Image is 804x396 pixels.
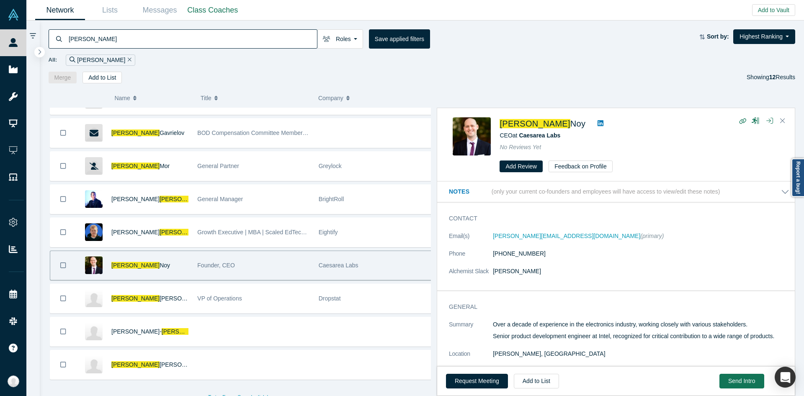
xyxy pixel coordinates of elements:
span: Results [769,74,795,80]
dt: Location [449,349,493,367]
div: [PERSON_NAME] [66,54,135,66]
span: BOD Compensation Committee Member @ TSMC [197,129,328,136]
span: [PERSON_NAME] [160,196,208,202]
span: [PERSON_NAME] [160,295,208,302]
button: Company [318,89,427,107]
button: Bookmark [50,317,76,346]
span: VP of Operations [197,295,242,302]
span: Founder, CEO [197,262,235,269]
span: Name [114,89,130,107]
a: [PHONE_NUMBER] [493,250,546,257]
a: Report a bug! [791,158,804,197]
button: Notes (only your current co-founders and employees will have access to view/edit these notes) [449,187,789,196]
img: Anna Sanchez's Account [8,375,19,387]
button: Name [114,89,192,107]
span: Caesarea Labs [319,262,358,269]
span: CEO at [500,132,560,139]
button: Close [776,114,789,128]
a: Network [35,0,85,20]
span: All: [49,56,57,64]
button: Request Meeting [446,374,508,388]
span: [PERSON_NAME] [111,295,160,302]
p: Over a decade of experience in the electronics industry, working closely with various stakeholders. [493,320,789,329]
img: Tal Ben-Moshe's Profile Image [85,323,103,340]
span: Mor [160,163,170,169]
a: Lists [85,0,135,20]
span: Greylock [319,163,342,169]
button: Send Intro [719,374,764,388]
button: Merge [49,72,77,83]
h3: Notes [449,187,490,196]
button: Bookmark [50,284,76,313]
button: Bookmark [50,185,76,214]
p: (only your current co-founders and employees will have access to view/edit these notes) [492,188,720,195]
span: [PERSON_NAME] [160,229,208,236]
span: [PERSON_NAME] [111,163,160,169]
span: [PERSON_NAME] [162,328,210,335]
span: BrightRoll [319,196,344,202]
span: [PERSON_NAME] [111,262,160,269]
button: Add Review [500,160,543,172]
a: [PERSON_NAME]Noy [500,119,585,128]
button: Save applied filters [369,29,430,49]
span: [PERSON_NAME] [500,119,570,128]
dt: Summary [449,320,493,349]
button: Add to List [514,374,559,388]
strong: Sort by: [707,33,729,40]
span: Gavrielov [160,129,184,136]
img: Moshe Noy's Profile Image [453,117,491,155]
img: Moshe Steinberg's Profile Image [85,290,103,307]
span: [PERSON_NAME] [111,361,160,368]
button: Bookmark [50,119,76,148]
span: General Partner [197,163,239,169]
span: [PERSON_NAME] [160,361,208,368]
dd: [PERSON_NAME] [493,267,789,276]
p: Senior product development engineer at Intel, recognized for critical contribution to a wide rang... [493,332,789,341]
a: [PERSON_NAME]-[PERSON_NAME] [111,328,210,335]
a: [PERSON_NAME]Mor [111,163,170,169]
button: Roles [317,29,363,49]
span: Company [318,89,343,107]
button: Title [201,89,309,107]
button: Add to List [82,72,122,83]
a: [PERSON_NAME][PERSON_NAME] [111,361,208,368]
dd: [PERSON_NAME], [GEOGRAPHIC_DATA] [493,349,789,358]
a: Messages [135,0,185,20]
span: Growth Executive | MBA | Scaled EdTech & AI SaaS in 12 countries ([GEOGRAPHIC_DATA], [GEOGRAPHIC_... [197,229,670,236]
button: Bookmark [50,218,76,247]
span: General Manager [197,196,243,202]
span: [PERSON_NAME] [111,229,160,236]
h3: General [449,303,778,311]
span: No Reviews Yet [500,144,541,150]
a: [PERSON_NAME][PERSON_NAME] [111,196,210,202]
h3: Contact [449,214,778,223]
dt: Alchemist Slack [449,267,493,285]
img: Dan Mosher's Profile Image [85,190,103,208]
button: Bookmark [50,251,76,280]
button: Bookmark [50,350,76,379]
a: [PERSON_NAME][PERSON_NAME] [111,295,208,302]
span: [PERSON_NAME]- [111,328,162,335]
span: [PERSON_NAME] [111,196,160,202]
a: [PERSON_NAME]Gavrielov [111,129,184,136]
input: Search by name, title, company, summary, expertise, investment criteria or topics of focus [68,29,317,49]
span: Noy [160,262,170,269]
dt: Email(s) [449,232,493,249]
button: Remove Filter [125,55,131,65]
span: (primary) [640,233,664,239]
img: Dmytro Tymoshenko's Profile Image [85,223,103,241]
a: Class Coaches [185,0,241,20]
a: [PERSON_NAME]Noy [111,262,170,269]
span: Dropstat [319,295,341,302]
div: Showing [747,72,795,83]
strong: 12 [769,74,776,80]
span: Noy [570,119,585,128]
button: Feedback on Profile [549,160,613,172]
img: Moshe Koyfman's Profile Image [85,356,103,373]
span: [PERSON_NAME] [111,129,160,136]
button: Bookmark [50,152,76,181]
a: Caesarea Labs [519,132,560,139]
dt: Phone [449,249,493,267]
a: [PERSON_NAME][EMAIL_ADDRESS][DOMAIN_NAME] [493,233,640,239]
span: Title [201,89,211,107]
